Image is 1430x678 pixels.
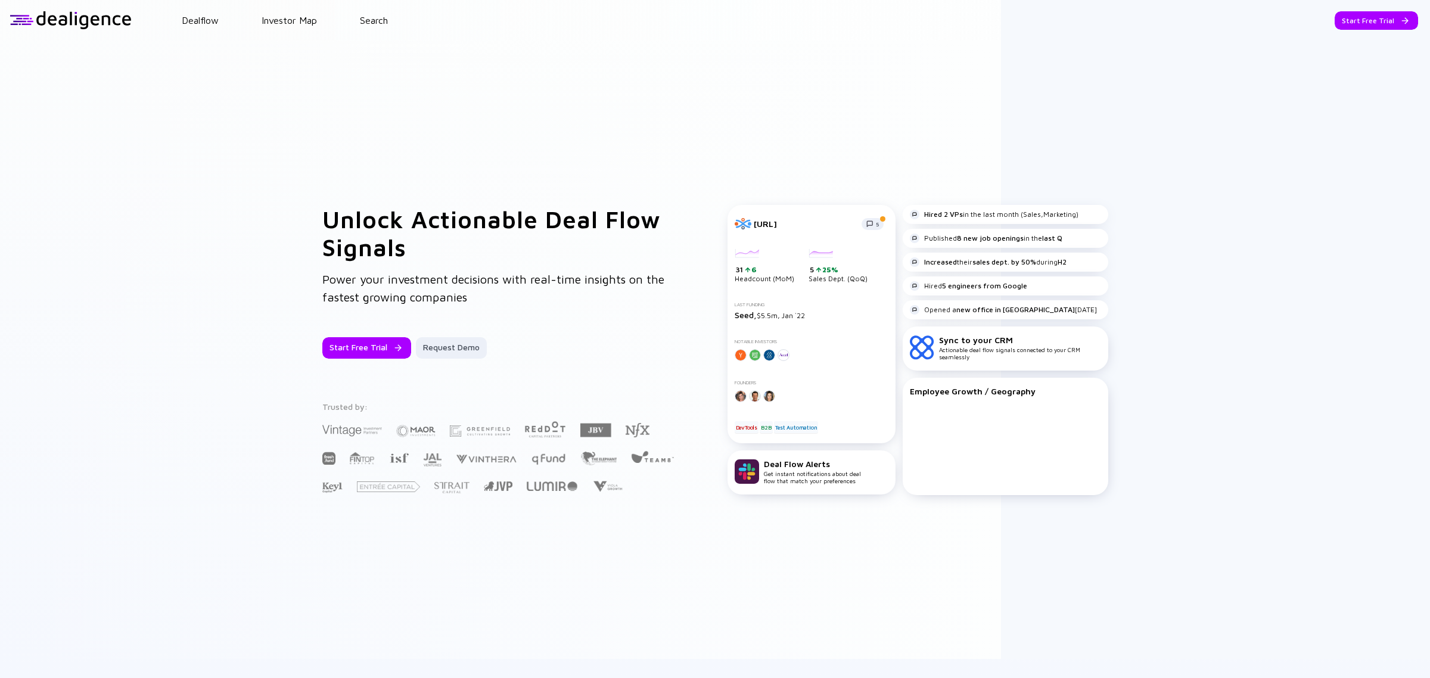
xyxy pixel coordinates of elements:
[924,210,963,219] strong: Hired 2 VPs
[939,335,1101,360] div: Actionable deal flow signals connected to your CRM seamlessly
[450,425,510,437] img: Greenfield Partners
[764,459,861,469] div: Deal Flow Alerts
[821,265,838,274] div: 25%
[416,337,487,359] button: Request Demo
[322,337,411,359] button: Start Free Trial
[910,281,1027,291] div: Hired
[456,453,517,465] img: Vinthera
[735,310,888,320] div: $5.5m, Jan `22
[810,265,868,275] div: 5
[322,402,676,412] div: Trusted by:
[524,419,566,438] img: Red Dot Capital Partners
[735,339,888,344] div: Notable Investors
[182,15,219,26] a: Dealflow
[910,234,1062,243] div: Published in the
[631,450,674,463] img: Team8
[735,302,888,307] div: Last Funding
[322,205,680,261] h1: Unlock Actionable Deal Flow Signals
[942,281,1027,290] strong: 5 engineers from Google
[423,453,442,466] img: JAL Ventures
[580,422,611,438] img: JBV Capital
[809,249,868,284] div: Sales Dept. (QoQ)
[592,481,623,492] img: Viola Growth
[735,421,758,433] div: DevTools
[580,452,617,465] img: The Elephant
[262,15,317,26] a: Investor Map
[626,423,649,437] img: NFX
[735,380,888,385] div: Founders
[396,421,436,441] img: Maor Investments
[322,424,382,437] img: Vintage Investment Partners
[322,482,343,493] img: Key1 Capital
[774,421,818,433] div: Test Automation
[434,482,470,493] img: Strait Capital
[531,452,566,466] img: Q Fund
[527,481,577,491] img: Lumir Ventures
[760,421,772,433] div: B2B
[735,310,757,320] span: Seed,
[357,481,420,492] img: Entrée Capital
[484,481,512,491] img: Jerusalem Venture Partners
[754,219,854,229] div: [URL]
[750,265,757,274] div: 6
[1335,11,1418,30] button: Start Free Trial
[389,452,409,463] img: Israel Secondary Fund
[1058,257,1067,266] strong: H2
[910,210,1078,219] div: in the last month (Sales,Marketing)
[350,452,375,465] img: FINTOP Capital
[1042,234,1062,242] strong: last Q
[972,257,1036,266] strong: sales dept. by 50%
[939,335,1101,345] div: Sync to your CRM
[764,459,861,484] div: Get instant notifications about deal flow that match your preferences
[735,249,794,284] div: Headcount (MoM)
[360,15,388,26] a: Search
[957,234,1024,242] strong: 8 new job openings
[924,257,957,266] strong: Increased
[910,386,1101,396] div: Employee Growth / Geography
[322,272,664,304] span: Power your investment decisions with real-time insights on the fastest growing companies
[956,305,1075,314] strong: new office in [GEOGRAPHIC_DATA]
[910,305,1097,315] div: Opened a [DATE]
[736,265,794,275] div: 31
[910,257,1067,267] div: their during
